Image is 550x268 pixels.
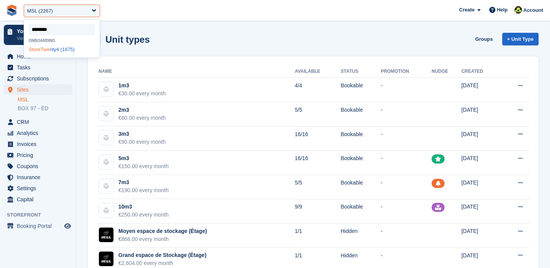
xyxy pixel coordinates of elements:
span: Home [17,51,63,62]
span: Tasks [17,62,63,73]
td: 16/16 [295,151,341,175]
span: Capital [17,194,63,205]
img: stora-icon-8386f47178a22dfd0bd8f6a31ec36ba5ce8667c1dd55bd0f319d3a0aa187defe.svg [6,5,18,16]
a: menu [4,128,72,138]
span: Sites [17,84,63,95]
span: Invoices [17,139,63,149]
th: Promotion [381,66,432,78]
span: Insurance [17,172,63,183]
td: [DATE] [461,199,501,223]
td: 5/5 [295,102,341,127]
td: [DATE] [461,78,501,102]
div: MSL (2267) [27,7,53,15]
th: Status [341,66,381,78]
div: €250.00 every month [118,211,169,219]
img: White%20on%20Black.png [99,252,113,266]
div: €190.00 every month [118,186,169,194]
a: menu [4,117,72,127]
a: menu [4,183,72,194]
td: [DATE] [461,102,501,127]
a: menu [4,150,72,160]
span: Subscriptions [17,73,63,84]
a: menu [4,73,72,84]
img: blank-unit-type-icon-ffbac7b88ba66c5e286b0e438baccc4b9c83835d4c34f86887a83fc20ec27e7b.svg [99,155,113,169]
th: Available [295,66,341,78]
div: Grand espace de Stockage (Étage) [118,251,206,259]
td: Bookable [341,151,381,175]
div: €60.00 every month [118,114,166,122]
img: blank-unit-type-icon-ffbac7b88ba66c5e286b0e438baccc4b9c83835d4c34f86887a83fc20ec27e7b.svg [99,179,113,193]
span: Help [497,6,508,14]
td: Bookable [341,199,381,223]
span: Pricing [17,150,63,160]
div: 2m3 [118,106,166,114]
div: 5m3 [118,154,169,162]
td: [DATE] [461,175,501,199]
div: 10m3 [118,203,169,211]
td: [DATE] [461,126,501,151]
span: Account [523,6,543,14]
div: €150.00 every month [118,162,169,170]
img: blank-unit-type-icon-ffbac7b88ba66c5e286b0e438baccc4b9c83835d4c34f86887a83fc20ec27e7b.svg [99,82,113,96]
td: - [381,102,432,127]
td: - [381,199,432,223]
div: €30.00 every month [118,90,166,98]
td: - [381,126,432,151]
td: 16/16 [295,126,341,151]
a: menu [4,51,72,62]
a: BOX 97 - ED [18,105,72,112]
th: Name [97,66,295,78]
th: Created [461,66,501,78]
img: Catherine Coffey [514,6,522,14]
div: Onboarding [24,39,100,43]
img: blank-unit-type-icon-ffbac7b88ba66c5e286b0e438baccc4b9c83835d4c34f86887a83fc20ec27e7b.svg [99,203,113,218]
td: Bookable [341,126,381,151]
p: Your onboarding [17,29,62,34]
span: Booking Portal [17,221,63,231]
a: menu [4,172,72,183]
a: menu [4,62,72,73]
a: menu [4,161,72,172]
div: 7m3 [118,178,169,186]
a: Your onboarding View next steps [4,25,72,45]
a: Preview store [63,221,72,231]
td: 9/9 [295,199,341,223]
span: Storefront [7,211,76,219]
td: Bookable [341,102,381,127]
span: Create [459,6,474,14]
div: €868.00 every month [118,235,207,243]
td: - [381,151,432,175]
a: menu [4,84,72,95]
span: Coupons [17,161,63,172]
p: View next steps [17,35,62,42]
a: Groups [472,33,496,45]
th: Nudge [432,66,461,78]
span: CRM [17,117,63,127]
td: 4/4 [295,78,341,102]
a: + Unit Type [502,33,539,45]
a: MSL [18,96,72,103]
a: menu [4,194,72,205]
td: Bookable [341,78,381,102]
td: 1/1 [295,223,341,248]
td: - [381,175,432,199]
img: blank-unit-type-icon-ffbac7b88ba66c5e286b0e438baccc4b9c83835d4c34f86887a83fc20ec27e7b.svg [99,130,113,145]
div: Moyen espace de stockage (Étage) [118,227,207,235]
span: Analytics [17,128,63,138]
span: StoreTwe [29,47,50,52]
td: [DATE] [461,151,501,175]
td: Bookable [341,175,381,199]
img: White%20on%20Black.png [99,228,113,242]
td: - [381,78,432,102]
td: Hidden [341,223,381,248]
a: menu [4,139,72,149]
td: - [381,223,432,248]
div: €2,604.00 every month [118,259,206,267]
span: Settings [17,183,63,194]
a: menu [4,221,72,231]
div: 1m3 [118,82,166,90]
td: 5/5 [295,175,341,199]
img: blank-unit-type-icon-ffbac7b88ba66c5e286b0e438baccc4b9c83835d4c34f86887a83fc20ec27e7b.svg [99,106,113,121]
td: [DATE] [461,223,501,248]
h2: Unit types [105,34,150,45]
